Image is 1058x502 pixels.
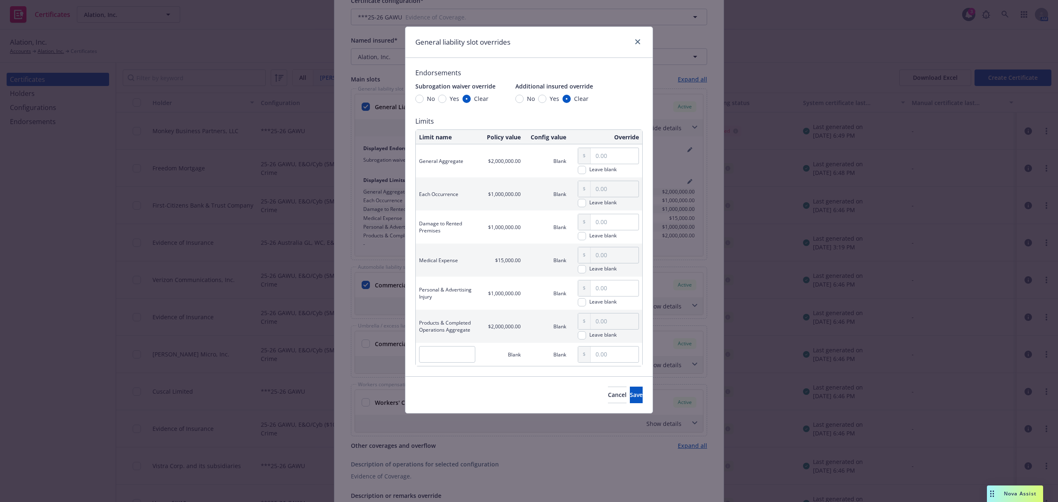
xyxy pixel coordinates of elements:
input: No [415,95,424,103]
span: $1,000,000.00 [488,191,521,198]
span: Clear [574,94,589,103]
input: 0.00 [591,214,639,230]
span: $2,000,000.00 [488,158,521,165]
input: Yes [538,95,546,103]
input: Yes [438,95,446,103]
div: Leave blank [589,232,617,239]
td: Blank [524,144,570,177]
input: Clear [462,95,471,103]
input: 0.00 [591,313,639,329]
td: Products & Completed Operations Aggregate [416,310,479,343]
span: $1,000,000.00 [488,290,521,297]
span: Endorsements [415,68,643,78]
input: 0.00 [591,148,639,164]
span: Clear [474,94,488,103]
button: Nova Assist [987,485,1043,502]
span: Leave blank [589,166,617,174]
input: 0.00 [591,280,639,296]
div: Leave blank [589,199,617,206]
input: Clear [562,95,571,103]
span: Leave blank [589,232,617,240]
div: Drag to move [987,485,997,502]
td: Blank [524,310,570,343]
div: Leave blank [589,331,617,338]
span: Yes [450,94,459,103]
input: 0.00 [591,181,639,197]
button: Cancel [608,387,627,403]
h1: General liability slot overrides [415,37,510,48]
button: Save [630,387,643,403]
td: Blank [524,244,570,277]
span: Leave blank [589,331,617,339]
td: Blank [524,277,570,310]
input: 0.00 [591,247,639,263]
input: No [515,95,524,103]
th: Policy value [479,130,524,144]
span: Additional insured override [515,82,593,90]
td: Blank [524,177,570,210]
td: Each Occurrence [416,177,479,210]
span: Leave blank [589,199,617,207]
span: $15,000.00 [495,257,521,264]
span: Limits [415,116,643,126]
div: Leave blank [589,265,617,272]
td: Medical Expense [416,244,479,277]
th: Limit name [416,130,479,144]
div: Leave blank [589,166,617,173]
th: Override [570,130,642,144]
span: Subrogation waiver override [415,82,496,90]
span: Save [630,391,643,399]
span: $2,000,000.00 [488,323,521,330]
span: Cancel [608,391,627,399]
span: No [527,94,535,103]
td: General Aggregate [416,144,479,177]
span: $1,000,000.00 [488,224,521,231]
span: Nova Assist [1004,490,1037,497]
span: Leave blank [589,265,617,273]
th: Config value [524,130,570,144]
span: Yes [550,94,559,103]
span: Leave blank [589,298,617,306]
a: close [633,37,643,47]
td: Blank [524,210,570,244]
div: Leave blank [589,298,617,305]
input: 0.00 [591,347,639,362]
span: Blank [508,351,521,358]
td: Personal & Advertising Injury [416,277,479,310]
span: No [427,94,435,103]
td: Blank [524,343,570,366]
td: Damage to Rented Premises [416,210,479,244]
